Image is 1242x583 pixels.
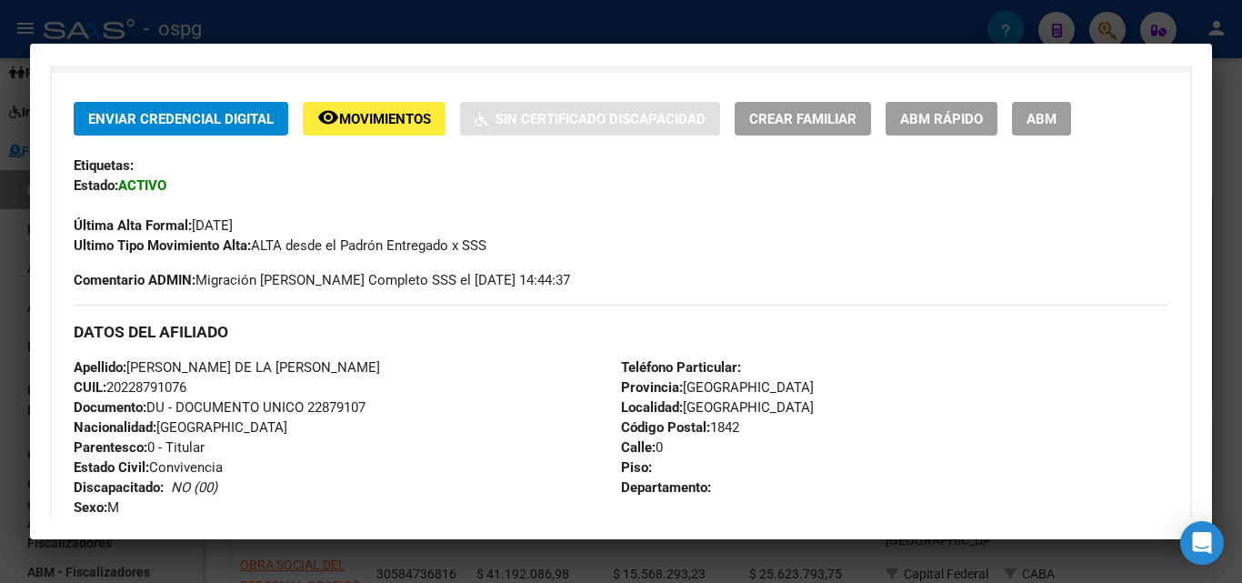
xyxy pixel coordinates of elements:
[621,419,710,436] strong: Código Postal:
[74,439,147,456] strong: Parentesco:
[74,270,570,290] span: Migración [PERSON_NAME] Completo SSS el [DATE] 14:44:37
[74,419,287,436] span: [GEOGRAPHIC_DATA]
[1027,111,1057,127] span: ABM
[118,177,166,194] strong: ACTIVO
[749,111,856,127] span: Crear Familiar
[317,106,339,128] mat-icon: remove_red_eye
[1012,102,1071,136] button: ABM
[74,177,118,194] strong: Estado:
[621,439,663,456] span: 0
[74,322,1168,342] h3: DATOS DEL AFILIADO
[735,102,871,136] button: Crear Familiar
[74,499,107,516] strong: Sexo:
[621,419,739,436] span: 1842
[74,359,126,376] strong: Apellido:
[74,217,192,234] strong: Última Alta Formal:
[74,102,288,136] button: Enviar Credencial Digital
[621,399,683,416] strong: Localidad:
[74,499,119,516] span: M
[74,237,486,254] span: ALTA desde el Padrón Entregado x SSS
[74,359,380,376] span: [PERSON_NAME] DE LA [PERSON_NAME]
[74,439,205,456] span: 0 - Titular
[74,379,186,396] span: 20228791076
[74,459,223,476] span: Convivencia
[74,479,164,496] strong: Discapacitado:
[74,272,195,288] strong: Comentario ADMIN:
[74,237,251,254] strong: Ultimo Tipo Movimiento Alta:
[74,217,233,234] span: [DATE]
[1180,521,1224,565] div: Open Intercom Messenger
[303,102,446,136] button: Movimientos
[621,439,656,456] strong: Calle:
[88,111,274,127] span: Enviar Credencial Digital
[621,479,711,496] strong: Departamento:
[496,111,706,127] span: Sin Certificado Discapacidad
[74,419,156,436] strong: Nacionalidad:
[900,111,983,127] span: ABM Rápido
[74,157,134,174] strong: Etiquetas:
[621,379,814,396] span: [GEOGRAPHIC_DATA]
[74,459,149,476] strong: Estado Civil:
[886,102,997,136] button: ABM Rápido
[74,399,146,416] strong: Documento:
[339,111,431,127] span: Movimientos
[460,102,720,136] button: Sin Certificado Discapacidad
[74,379,106,396] strong: CUIL:
[621,379,683,396] strong: Provincia:
[621,359,741,376] strong: Teléfono Particular:
[74,399,366,416] span: DU - DOCUMENTO UNICO 22879107
[171,479,217,496] i: NO (00)
[621,399,814,416] span: [GEOGRAPHIC_DATA]
[621,459,652,476] strong: Piso:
